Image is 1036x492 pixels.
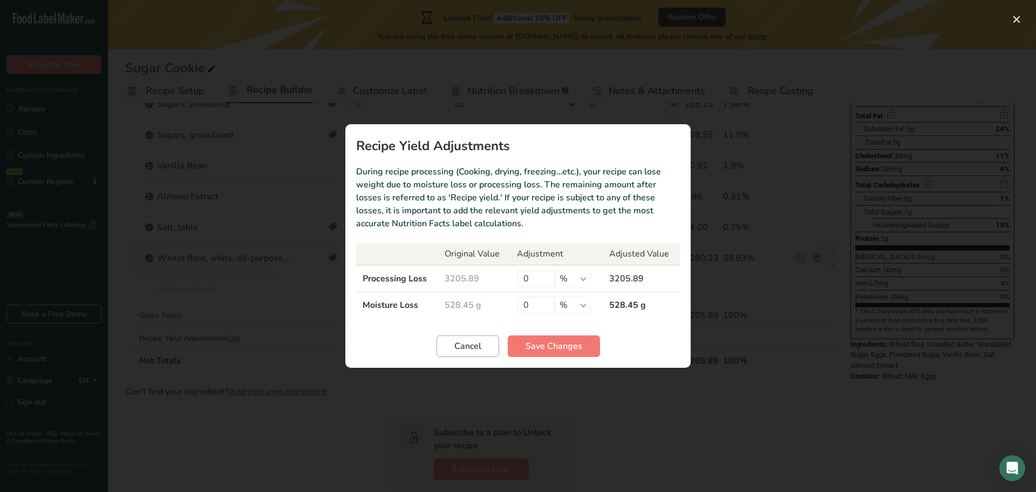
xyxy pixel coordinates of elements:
[356,265,438,292] td: Processing Loss
[999,455,1025,481] div: Open Intercom Messenger
[510,243,603,265] th: Adjustment
[437,335,499,357] button: Cancel
[438,265,510,292] td: 3205.89
[603,265,680,292] td: 3205.89
[603,292,680,319] td: 528.45 g
[603,243,680,265] th: Adjusted Value
[438,243,510,265] th: Original Value
[356,165,680,230] p: During recipe processing (Cooking, drying, freezing…etc.), your recipe can lose weight due to moi...
[454,340,481,353] span: Cancel
[526,340,582,353] span: Save Changes
[508,335,600,357] button: Save Changes
[356,292,438,319] td: Moisture Loss
[438,292,510,319] td: 528.45 g
[356,139,680,152] h1: Recipe Yield Adjustments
